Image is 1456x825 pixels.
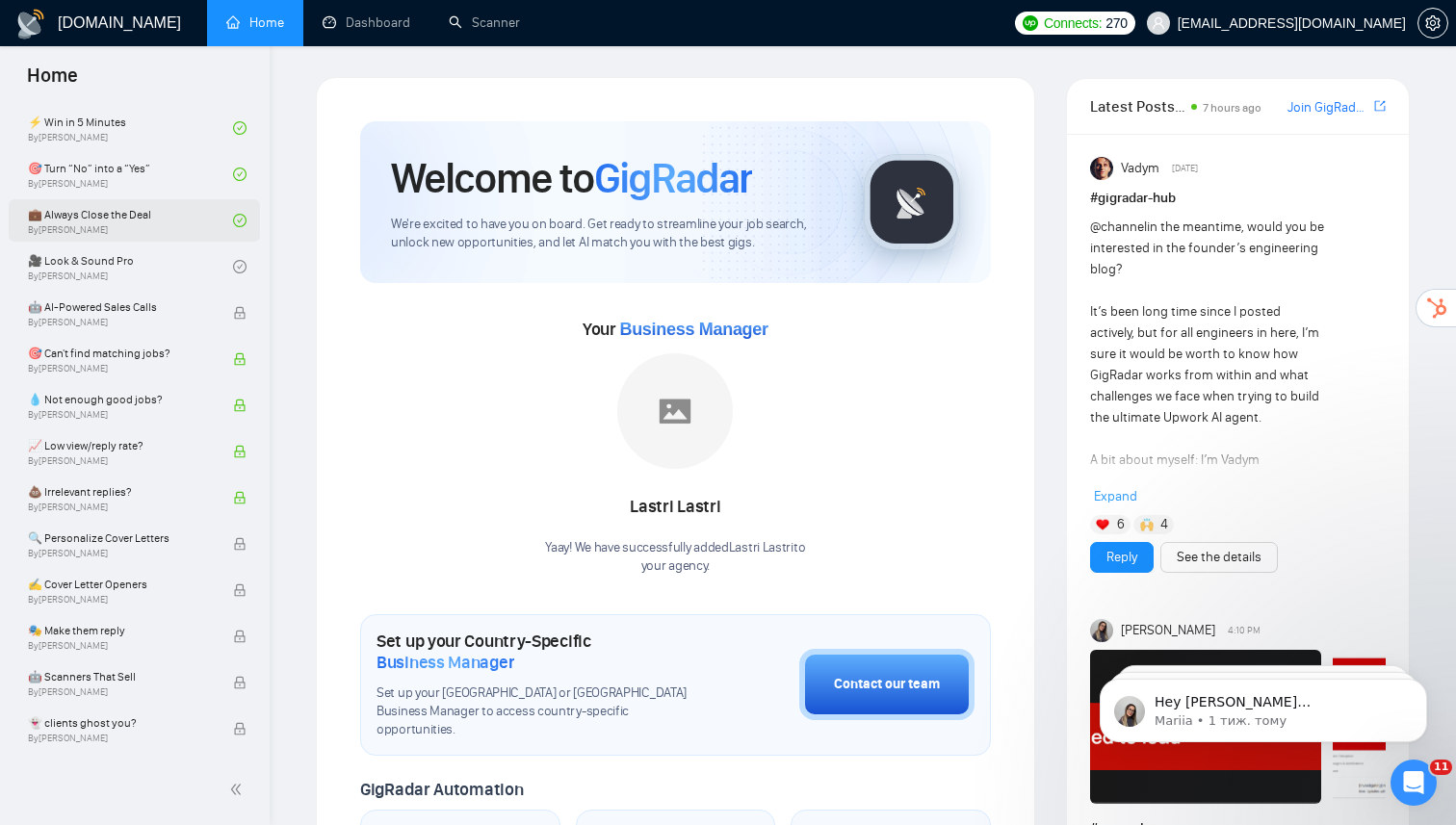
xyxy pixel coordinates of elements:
span: By [PERSON_NAME] [28,548,213,559]
a: searchScanner [449,14,520,31]
span: We're excited to have you on board. Get ready to streamline your job search, unlock new opportuni... [391,216,833,252]
span: Connects: [1044,13,1102,34]
span: 7 hours ago [1203,101,1261,115]
button: See the details [1160,542,1278,573]
span: [PERSON_NAME] [1121,620,1215,641]
a: See the details [1177,547,1261,568]
span: By [PERSON_NAME] [28,455,213,467]
span: By [PERSON_NAME] [28,686,213,698]
span: GigRadar Automation [360,779,523,800]
a: 🎥 Look & Sound ProBy[PERSON_NAME] [28,245,233,288]
span: lock [233,306,247,320]
span: lock [233,583,247,597]
p: your agency . [545,557,805,576]
button: setting [1417,8,1448,39]
span: Your [583,319,768,340]
span: 📈 Low view/reply rate? [28,436,213,455]
span: By [PERSON_NAME] [28,502,213,513]
img: Mariia Heshka [1090,619,1113,642]
span: lock [233,676,247,689]
span: By [PERSON_NAME] [28,733,213,744]
div: Contact our team [834,674,940,695]
a: dashboardDashboard [323,14,410,31]
span: lock [233,537,247,551]
span: Home [12,62,93,102]
span: Business Manager [619,320,767,339]
span: 4:10 PM [1228,622,1261,639]
span: double-left [229,780,248,799]
a: 🎯 Turn “No” into a “Yes”By[PERSON_NAME] [28,153,233,195]
span: @channel [1090,219,1147,235]
a: export [1374,97,1386,116]
a: ⚡ Win in 5 MinutesBy[PERSON_NAME] [28,107,233,149]
span: check-circle [233,121,247,135]
span: 🎯 Can't find matching jobs? [28,344,213,363]
span: 🔍 Personalize Cover Letters [28,529,213,548]
a: setting [1417,15,1448,31]
div: Yaay! We have successfully added Lastri Lastri to [545,539,805,576]
img: logo [15,9,46,39]
span: 6 [1117,515,1125,534]
span: Vadym [1121,158,1159,179]
img: upwork-logo.png [1023,15,1038,31]
a: Reply [1106,547,1137,568]
span: Set up your [GEOGRAPHIC_DATA] or [GEOGRAPHIC_DATA] Business Manager to access country-specific op... [377,684,703,739]
a: Join GigRadar Slack Community [1287,97,1370,118]
iframe: Intercom notifications повідомлення [1071,638,1456,773]
span: lock [233,352,247,366]
span: check-circle [233,260,247,273]
span: check-circle [233,214,247,227]
span: By [PERSON_NAME] [28,409,213,421]
p: Message from Mariia, sent 1 тиж. тому [84,74,332,91]
img: gigradar-logo.png [864,154,960,250]
span: export [1374,98,1386,114]
span: 270 [1105,13,1127,34]
span: By [PERSON_NAME] [28,640,213,652]
span: By [PERSON_NAME] [28,363,213,374]
iframe: Intercom live chat [1391,760,1437,806]
span: check-circle [233,168,247,181]
span: 🤖 Scanners That Sell [28,667,213,686]
span: 💩 Irrelevant replies? [28,482,213,502]
span: user [1152,16,1165,30]
span: [DATE] [1172,160,1198,177]
a: 💼 Always Close the DealBy[PERSON_NAME] [28,199,233,242]
span: By [PERSON_NAME] [28,594,213,606]
h1: Welcome to [391,152,752,204]
span: Business Manager [377,652,514,673]
span: By [PERSON_NAME] [28,317,213,328]
span: lock [233,399,247,412]
span: lock [233,445,247,458]
button: Reply [1090,542,1154,573]
span: 11 [1430,760,1452,775]
span: Hey [PERSON_NAME][EMAIL_ADDRESS][DOMAIN_NAME], Looks like your Upwork agency Akveo - Here to buil... [84,56,332,339]
span: 👻 clients ghost you? [28,713,213,733]
span: 💧 Not enough good jobs? [28,390,213,409]
span: 4 [1160,515,1168,534]
img: Vadym [1090,157,1113,180]
span: Latest Posts from the GigRadar Community [1090,94,1185,118]
span: 🎭 Make them reply [28,621,213,640]
span: lock [233,491,247,504]
a: homeHome [226,14,284,31]
h1: Set up your Country-Specific [377,631,703,673]
button: Contact our team [799,649,975,720]
span: lock [233,630,247,643]
div: Lastri Lastri [545,491,805,524]
span: lock [233,722,247,735]
span: 🤖 AI-Powered Sales Calls [28,297,213,317]
img: placeholder.png [617,353,733,469]
span: setting [1418,15,1447,31]
img: 🙌 [1140,518,1154,531]
img: ❤️ [1096,518,1109,531]
h1: # gigradar-hub [1090,188,1386,209]
span: GigRadar [594,152,752,204]
span: ✍️ Cover Letter Openers [28,575,213,594]
span: Expand [1094,488,1137,504]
